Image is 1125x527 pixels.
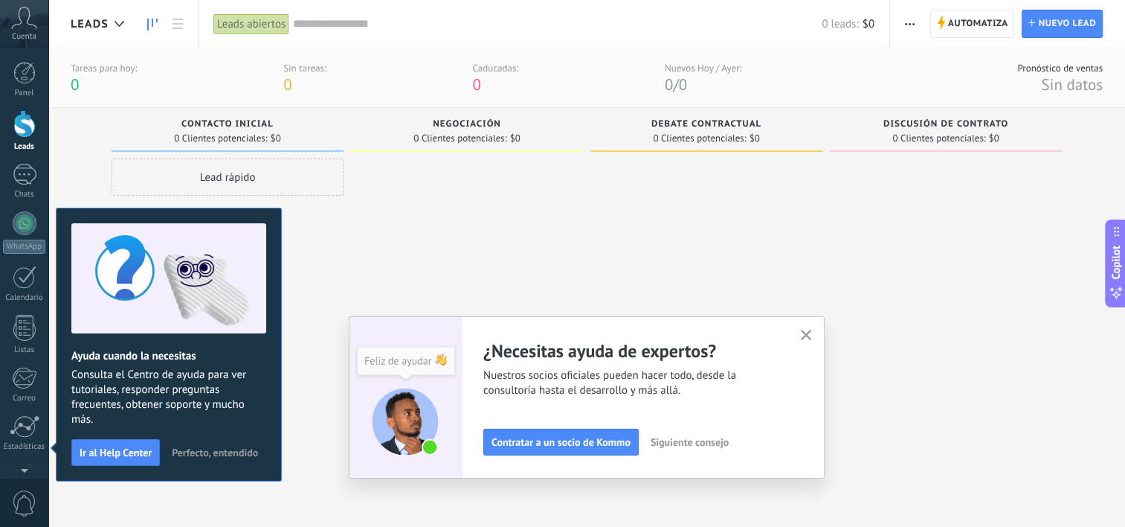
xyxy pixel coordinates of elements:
[1109,246,1124,280] span: Copilot
[358,119,576,132] div: Negociación
[750,134,760,143] span: $0
[483,429,639,456] button: Contratar a un socio de Kommo
[3,345,46,355] div: Listas
[1041,74,1103,95] span: Sin datos
[472,74,480,95] span: 0
[483,368,782,398] span: Nuestros socios oficiales pueden hacer todo, desde la consultoría hasta el desarrollo y más allá.
[71,17,109,31] span: Leads
[3,89,46,98] div: Panel
[892,134,985,143] span: 0 Clientes potenciales:
[12,32,36,42] span: Cuenta
[213,13,289,35] div: Leads abiertos
[899,10,921,38] button: Más
[271,134,281,143] span: $0
[644,431,735,453] button: Siguiente consejo
[491,437,631,447] span: Contratar a un socio de Kommo
[483,339,782,362] h2: ¿Necesitas ayuda de expertos?
[989,134,999,143] span: $0
[822,17,858,31] span: 0 leads:
[837,119,1054,132] div: Discusión de contrato
[71,349,266,363] h2: Ayuda cuando la necesitas
[679,74,687,95] span: 0
[3,442,46,452] div: Estadísticas
[472,62,518,74] div: Caducadas:
[413,134,506,143] span: 0 Clientes potenciales:
[1022,10,1103,38] a: Nuevo lead
[140,10,165,39] a: Leads
[673,74,678,95] span: /
[283,74,291,95] span: 0
[598,119,815,132] div: Debate contractual
[3,142,46,152] div: Leads
[3,293,46,303] div: Calendario
[510,134,520,143] span: $0
[433,119,501,130] span: Negociación
[71,368,266,427] span: Consulta el Centro de ayuda para ver tutoriales, responder preguntas frecuentes, obtener soporte ...
[165,10,190,39] a: Lista
[181,119,274,130] span: Contacto inicial
[112,159,344,196] div: Lead rápido
[165,441,265,464] button: Perfecto, entendido
[71,74,79,95] span: 0
[665,74,673,95] span: 0
[71,439,160,466] button: Ir al Help Center
[80,447,152,458] span: Ir al Help Center
[3,394,46,403] div: Correo
[651,119,761,130] span: Debate contractual
[3,190,46,199] div: Chats
[1017,62,1103,74] div: Pronóstico de ventas
[883,119,1008,130] span: Discusión de contrato
[174,134,267,143] span: 0 Clientes potenciales:
[863,17,874,31] span: $0
[1038,10,1096,37] span: Nuevo lead
[71,62,137,74] div: Tareas para hoy:
[3,240,45,254] div: WhatsApp
[948,10,1008,37] span: Automatiza
[665,62,741,74] div: Nuevos Hoy / Ayer:
[653,134,746,143] span: 0 Clientes potenciales:
[651,437,729,447] span: Siguiente consejo
[930,10,1015,38] a: Automatiza
[119,119,336,132] div: Contacto inicial
[283,62,326,74] div: Sin tareas:
[172,447,258,458] span: Perfecto, entendido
